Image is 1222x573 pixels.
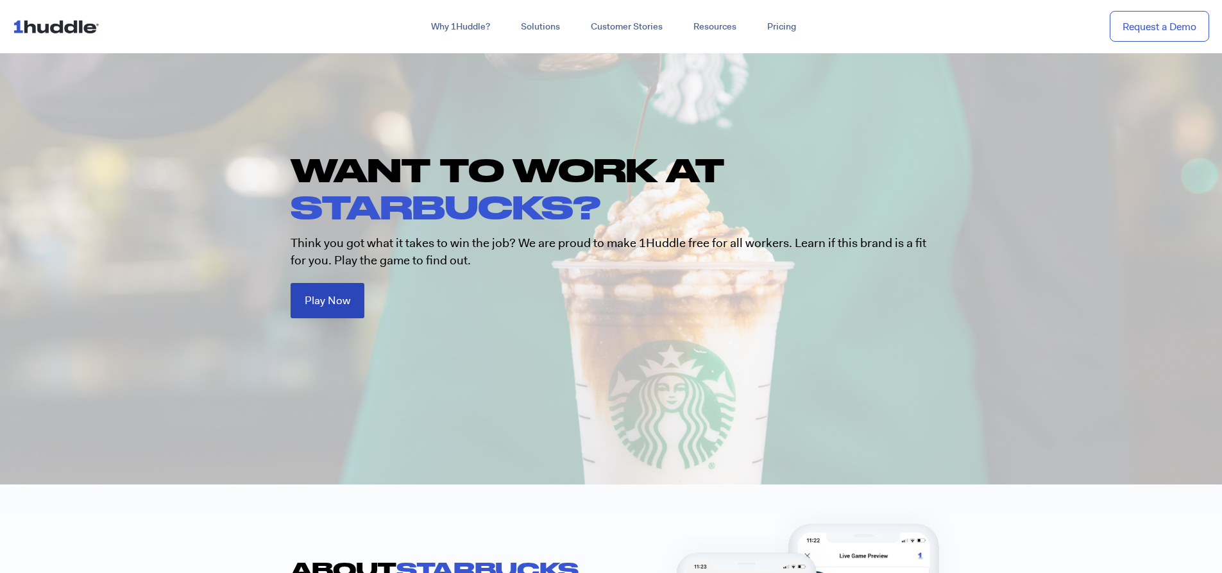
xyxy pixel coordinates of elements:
[505,15,575,38] a: Solutions
[678,15,752,38] a: Resources
[752,15,811,38] a: Pricing
[291,283,364,318] a: Play Now
[1110,11,1209,42] a: Request a Demo
[291,188,600,225] span: STARBUCKS?
[416,15,505,38] a: Why 1Huddle?
[291,235,932,269] p: Think you got what it takes to win the job? We are proud to make 1Huddle free for all workers. Le...
[291,151,945,225] h1: WANT TO WORK AT
[305,295,350,306] span: Play Now
[13,14,105,38] img: ...
[575,15,678,38] a: Customer Stories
